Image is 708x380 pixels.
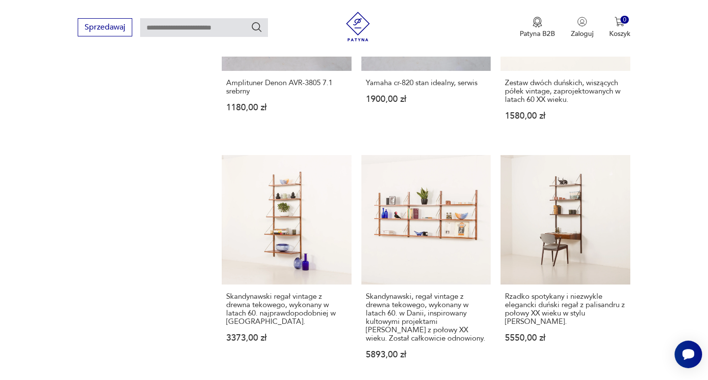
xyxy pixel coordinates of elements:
h3: Skandynawski, regał vintage z drewna tekowego, wykonany w latach 60. w Danii, inspirowany kultowy... [366,292,486,343]
div: 0 [620,16,629,24]
h3: Rzadko spotykany i niezwykle elegancki duński regał z palisandru z połowy XX wieku w stylu [PERSO... [505,292,625,326]
h3: Zestaw dwóch duńskich, wiszących półek vintage, zaprojektowanych w latach 60 XX wieku. [505,79,625,104]
a: Rzadko spotykany i niezwykle elegancki duński regał z palisandru z połowy XX wieku w stylu Poula ... [501,155,630,378]
img: Ikona medalu [532,17,542,28]
a: Sprzedawaj [78,25,132,32]
a: Skandynawski, regał vintage z drewna tekowego, wykonany w latach 60. w Danii, inspirowany kultowy... [361,155,491,378]
button: Patyna B2B [520,17,555,38]
p: Zaloguj [571,29,593,38]
p: 3373,00 zł [226,334,347,342]
iframe: Smartsupp widget button [675,341,702,368]
h3: Amplituner Denon AVR-3805 7.1 srebrny [226,79,347,95]
img: Ikona koszyka [615,17,624,27]
button: 0Koszyk [609,17,630,38]
p: 5893,00 zł [366,350,486,359]
p: Patyna B2B [520,29,555,38]
h3: Yamaha cr-820 stan idealny, serwis [366,79,486,87]
img: Ikonka użytkownika [577,17,587,27]
p: 5550,00 zł [505,334,625,342]
h3: Skandynawski regał vintage z drewna tekowego, wykonany w latach 60. najprawdopodobniej w [GEOGRAP... [226,292,347,326]
button: Zaloguj [571,17,593,38]
a: Skandynawski regał vintage z drewna tekowego, wykonany w latach 60. najprawdopodobniej w Szwecji.... [222,155,351,378]
a: Ikona medaluPatyna B2B [520,17,555,38]
p: Koszyk [609,29,630,38]
p: 1180,00 zł [226,103,347,112]
p: 1900,00 zł [366,95,486,103]
img: Patyna - sklep z meblami i dekoracjami vintage [343,12,373,41]
p: 1580,00 zł [505,112,625,120]
button: Szukaj [251,21,263,33]
button: Sprzedawaj [78,18,132,36]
